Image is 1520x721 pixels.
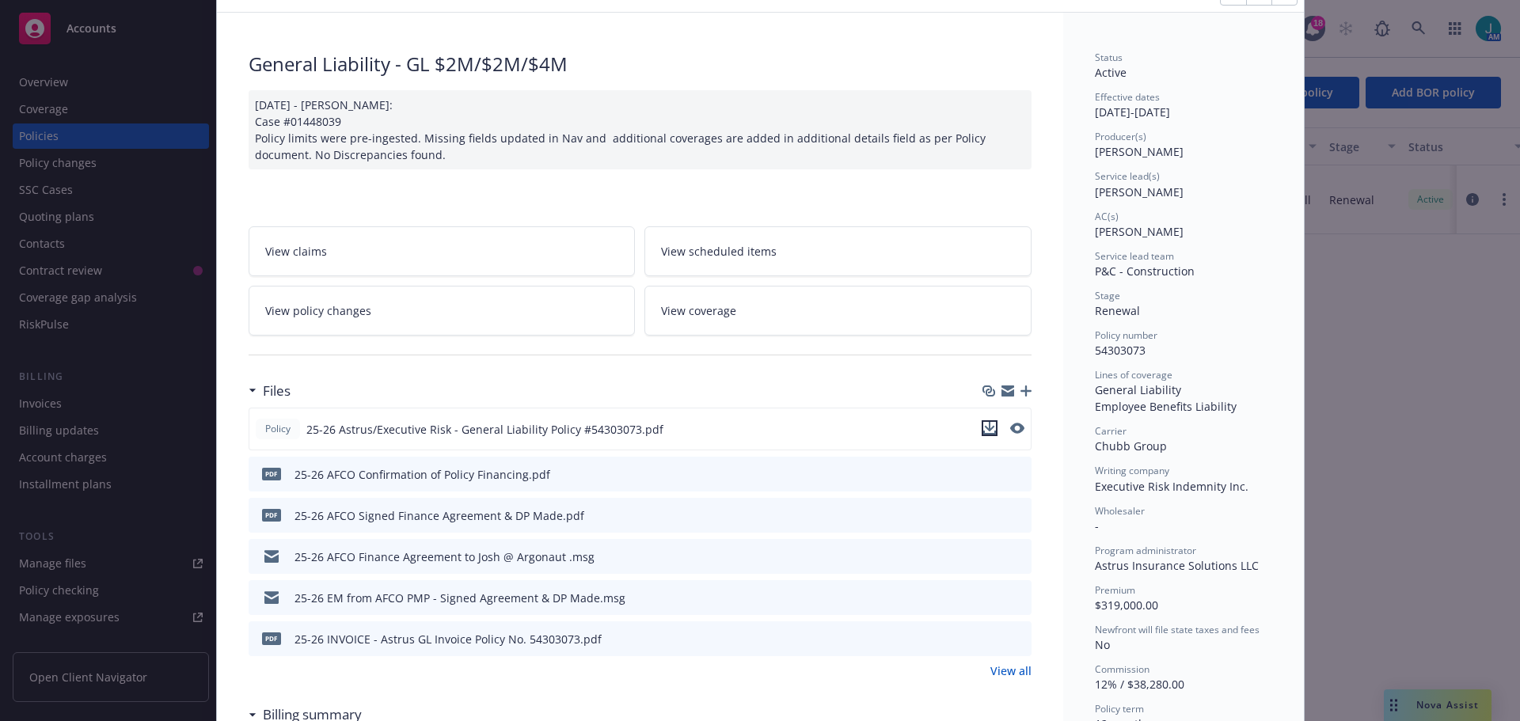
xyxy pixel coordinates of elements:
[982,420,997,436] button: download file
[1095,303,1140,318] span: Renewal
[1095,662,1149,676] span: Commission
[1011,590,1025,606] button: preview file
[1095,328,1157,342] span: Policy number
[1095,637,1110,652] span: No
[644,226,1032,276] a: View scheduled items
[1011,548,1025,565] button: preview file
[1095,479,1248,494] span: Executive Risk Indemnity Inc.
[249,381,291,401] div: Files
[982,420,997,438] button: download file
[1095,210,1119,223] span: AC(s)
[1095,702,1144,715] span: Policy term
[1095,65,1127,80] span: Active
[1095,518,1099,533] span: -
[1010,423,1024,434] button: preview file
[1095,368,1172,381] span: Lines of coverage
[1095,343,1146,358] span: 54303073
[294,590,625,606] div: 25-26 EM from AFCO PMP - Signed Agreement & DP Made.msg
[265,243,327,260] span: View claims
[1095,169,1160,183] span: Service lead(s)
[1095,464,1169,477] span: Writing company
[1095,583,1135,597] span: Premium
[986,590,998,606] button: download file
[1095,677,1184,692] span: 12% / $38,280.00
[1011,631,1025,647] button: preview file
[262,422,294,436] span: Policy
[262,509,281,521] span: pdf
[661,302,736,319] span: View coverage
[986,631,998,647] button: download file
[1095,381,1272,398] div: General Liability
[1010,420,1024,438] button: preview file
[1095,504,1145,518] span: Wholesaler
[1095,558,1259,573] span: Astrus Insurance Solutions LLC
[306,421,663,438] span: 25-26 Astrus/Executive Risk - General Liability Policy #54303073.pdf
[294,507,584,524] div: 25-26 AFCO Signed Finance Agreement & DP Made.pdf
[263,381,291,401] h3: Files
[1095,598,1158,613] span: $319,000.00
[986,507,998,524] button: download file
[249,90,1032,169] div: [DATE] - [PERSON_NAME]: Case #01448039 Policy limits were pre-ingested. Missing fields updated in...
[294,466,550,483] div: 25-26 AFCO Confirmation of Policy Financing.pdf
[1095,249,1174,263] span: Service lead team
[249,286,636,336] a: View policy changes
[1095,224,1184,239] span: [PERSON_NAME]
[1095,130,1146,143] span: Producer(s)
[1095,398,1272,415] div: Employee Benefits Liability
[294,631,602,647] div: 25-26 INVOICE - Astrus GL Invoice Policy No. 54303073.pdf
[1095,623,1260,636] span: Newfront will file state taxes and fees
[249,51,1032,78] div: General Liability - GL $2M/$2M/$4M
[661,243,777,260] span: View scheduled items
[1095,51,1123,64] span: Status
[1095,544,1196,557] span: Program administrator
[1095,289,1120,302] span: Stage
[644,286,1032,336] a: View coverage
[986,548,998,565] button: download file
[1095,90,1272,120] div: [DATE] - [DATE]
[249,226,636,276] a: View claims
[1095,438,1167,453] span: Chubb Group
[294,548,595,565] div: 25-26 AFCO Finance Agreement to Josh @ Argonaut .msg
[1095,184,1184,199] span: [PERSON_NAME]
[262,468,281,480] span: pdf
[1095,264,1195,279] span: P&C - Construction
[1095,424,1127,438] span: Carrier
[986,466,998,483] button: download file
[262,632,281,644] span: pdf
[265,302,371,319] span: View policy changes
[1011,466,1025,483] button: preview file
[1095,90,1160,104] span: Effective dates
[990,662,1032,679] a: View all
[1011,507,1025,524] button: preview file
[1095,144,1184,159] span: [PERSON_NAME]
